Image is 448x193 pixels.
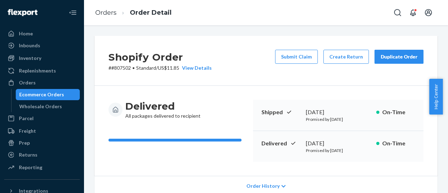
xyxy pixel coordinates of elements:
[429,79,443,115] button: Help Center
[421,6,435,20] button: Open account menu
[406,6,420,20] button: Open notifications
[380,53,418,60] div: Duplicate Order
[391,6,405,20] button: Open Search Box
[179,64,212,71] button: View Details
[132,65,135,71] span: •
[90,2,177,23] ol: breadcrumbs
[4,40,80,51] a: Inbounds
[382,139,415,147] p: On-Time
[306,147,371,153] p: Promised by [DATE]
[261,108,300,116] p: Shipped
[4,77,80,88] a: Orders
[19,55,41,62] div: Inventory
[4,125,80,137] a: Freight
[19,42,40,49] div: Inbounds
[19,103,62,110] div: Wholesale Orders
[125,100,201,112] h3: Delivered
[19,164,42,171] div: Reporting
[66,6,80,20] button: Close Navigation
[19,79,36,86] div: Orders
[306,108,371,116] div: [DATE]
[306,139,371,147] div: [DATE]
[19,30,33,37] div: Home
[108,64,212,71] p: # #807502 / US$11.85
[4,113,80,124] a: Parcel
[16,89,80,100] a: Ecommerce Orders
[19,115,34,122] div: Parcel
[95,9,117,16] a: Orders
[19,139,30,146] div: Prep
[275,50,318,64] button: Submit Claim
[4,65,80,76] a: Replenishments
[323,50,369,64] button: Create Return
[136,65,156,71] span: Standard
[4,162,80,173] a: Reporting
[125,100,201,119] div: All packages delivered to recipient
[306,116,371,122] p: Promised by [DATE]
[19,127,36,135] div: Freight
[108,50,212,64] h2: Shopify Order
[16,101,80,112] a: Wholesale Orders
[261,139,300,147] p: Delivered
[8,9,37,16] img: Flexport logo
[4,28,80,39] a: Home
[246,182,280,189] span: Order History
[382,108,415,116] p: On-Time
[4,149,80,160] a: Returns
[130,9,171,16] a: Order Detail
[4,137,80,149] a: Prep
[374,50,423,64] button: Duplicate Order
[19,91,64,98] div: Ecommerce Orders
[19,67,56,74] div: Replenishments
[4,53,80,64] a: Inventory
[19,151,37,158] div: Returns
